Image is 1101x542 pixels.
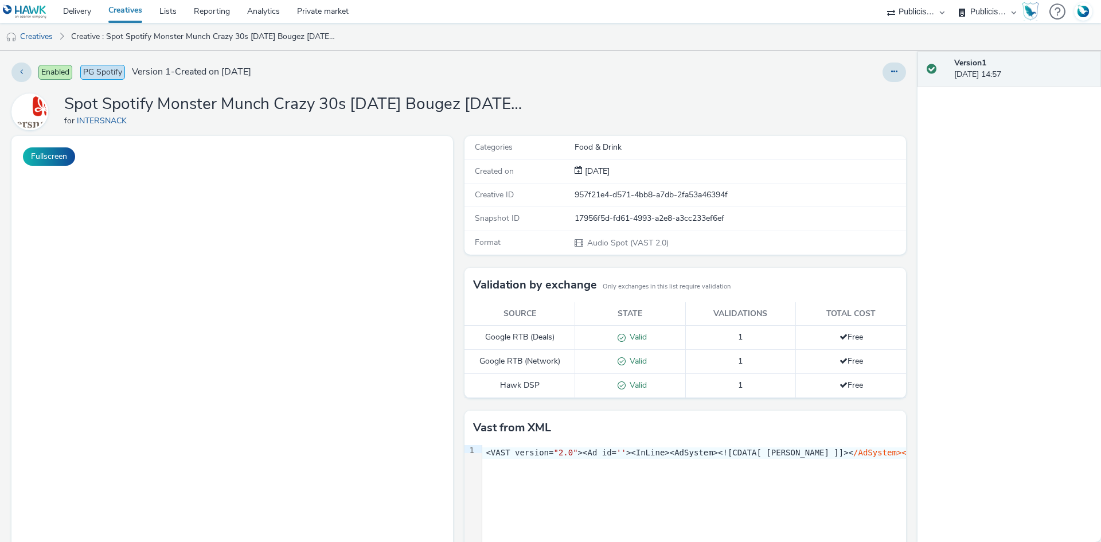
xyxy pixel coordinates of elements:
img: Hawk Academy [1022,2,1039,21]
span: [DATE] [583,166,610,177]
span: 1 [738,380,743,391]
span: for [64,115,77,126]
span: Snapshot ID [475,213,520,224]
th: Source [464,302,575,326]
a: Creative : Spot Spotify Monster Munch Crazy 30s [DATE] Bougez [DATE]_Spotify [65,23,341,50]
a: INTERSNACK [11,106,53,117]
button: Fullscreen [23,147,75,166]
td: Google RTB (Network) [464,350,575,374]
span: Categories [475,142,513,153]
img: Account FR [1075,3,1092,20]
strong: Version 1 [954,57,986,68]
span: 1 [738,332,743,342]
span: Free [840,332,863,342]
span: Valid [626,380,647,391]
div: 1 [464,445,476,453]
span: '' [616,448,626,457]
span: /AdSystem><AdTitle><![CDATA[ Test_Hawk ]]></ [853,448,1066,457]
div: 17956f5d-fd61-4993-a2e8-a3cc233ef6ef [575,213,905,224]
img: INTERSNACK [13,95,46,128]
div: [DATE] 14:57 [954,57,1092,81]
span: Format [475,237,501,248]
th: Total cost [796,302,907,326]
span: PG Spotify [80,65,125,80]
th: Validations [685,302,796,326]
span: Audio Spot (VAST 2.0) [586,237,669,248]
div: Creation 19 September 2025, 14:57 [583,166,610,177]
span: Valid [626,332,647,342]
span: Creative ID [475,189,514,200]
span: Created on [475,166,514,177]
img: audio [6,32,17,43]
td: Hawk DSP [464,373,575,397]
h3: Vast from XML [473,419,551,436]
span: Enabled [38,65,72,80]
span: 1 [738,356,743,366]
small: Only exchanges in this list require validation [603,282,731,291]
a: Hawk Academy [1022,2,1044,21]
div: 957f21e4-d571-4bb8-a7db-2fa53a46394f [575,189,905,201]
th: State [575,302,686,326]
span: Free [840,380,863,391]
td: Google RTB (Deals) [464,326,575,350]
span: Version 1 - Created on [DATE] [132,65,251,79]
div: Food & Drink [575,142,905,153]
h3: Validation by exchange [473,276,597,294]
a: INTERSNACK [77,115,131,126]
span: "2.0" [553,448,577,457]
img: undefined Logo [3,5,47,19]
span: Valid [626,356,647,366]
h1: Spot Spotify Monster Munch Crazy 30s [DATE] Bougez [DATE]_Spotify [64,93,523,115]
span: Free [840,356,863,366]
